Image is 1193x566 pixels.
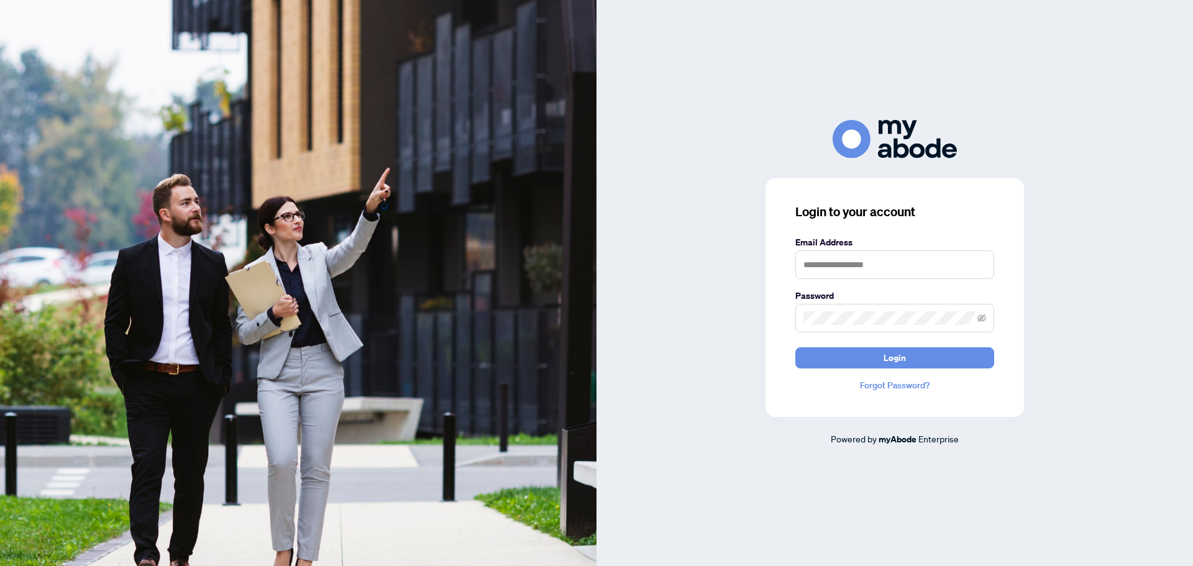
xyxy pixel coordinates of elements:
[977,314,986,322] span: eye-invisible
[795,289,994,303] label: Password
[795,378,994,392] a: Forgot Password?
[831,433,877,444] span: Powered by
[879,432,916,446] a: myAbode
[795,203,994,221] h3: Login to your account
[795,235,994,249] label: Email Address
[833,120,957,158] img: ma-logo
[918,433,959,444] span: Enterprise
[884,348,906,368] span: Login
[795,347,994,368] button: Login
